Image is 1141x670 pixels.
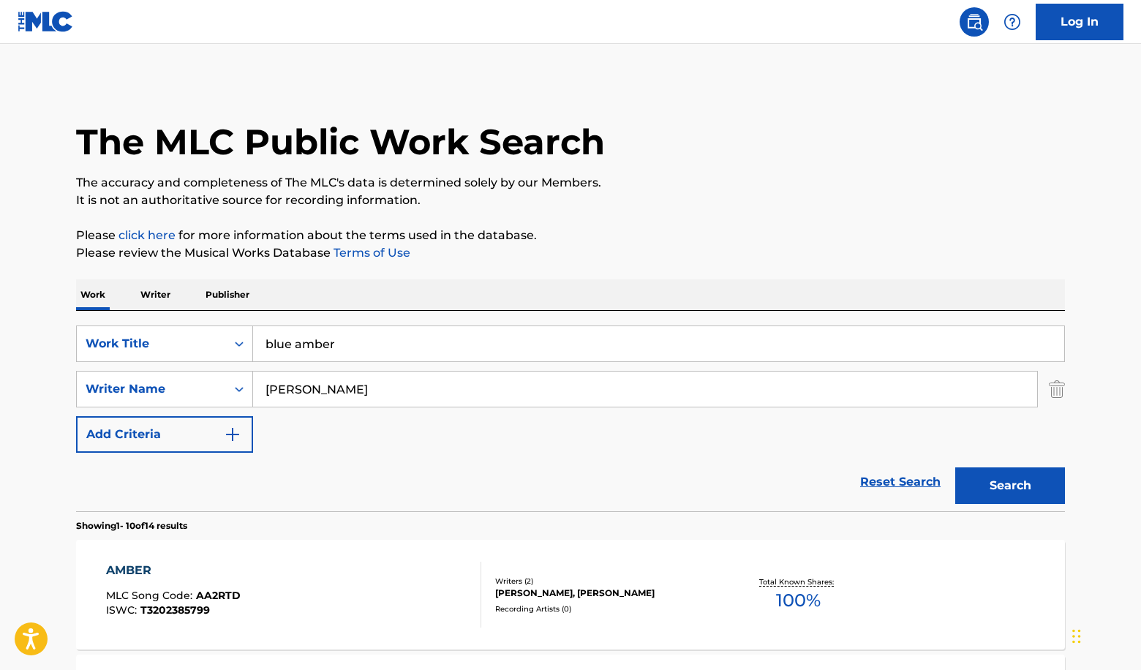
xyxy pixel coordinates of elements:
[965,13,983,31] img: search
[998,7,1027,37] div: Help
[18,11,74,32] img: MLC Logo
[76,192,1065,209] p: It is not an authoritative source for recording information.
[76,519,187,532] p: Showing 1 - 10 of 14 results
[76,279,110,310] p: Work
[76,325,1065,511] form: Search Form
[76,416,253,453] button: Add Criteria
[86,380,217,398] div: Writer Name
[118,228,176,242] a: click here
[196,589,241,602] span: AA2RTD
[76,244,1065,262] p: Please review the Musical Works Database
[1036,4,1123,40] a: Log In
[106,589,196,602] span: MLC Song Code :
[960,7,989,37] a: Public Search
[495,587,716,600] div: [PERSON_NAME], [PERSON_NAME]
[1003,13,1021,31] img: help
[140,603,210,617] span: T3202385799
[106,562,241,579] div: AMBER
[1072,614,1081,658] div: Drag
[1068,600,1141,670] iframe: Chat Widget
[136,279,175,310] p: Writer
[495,603,716,614] div: Recording Artists ( 0 )
[224,426,241,443] img: 9d2ae6d4665cec9f34b9.svg
[853,466,948,498] a: Reset Search
[76,174,1065,192] p: The accuracy and completeness of The MLC's data is determined solely by our Members.
[76,540,1065,650] a: AMBERMLC Song Code:AA2RTDISWC:T3202385799Writers (2)[PERSON_NAME], [PERSON_NAME]Recording Artists...
[955,467,1065,504] button: Search
[759,576,837,587] p: Total Known Shares:
[776,587,821,614] span: 100 %
[76,227,1065,244] p: Please for more information about the terms used in the database.
[201,279,254,310] p: Publisher
[76,120,605,164] h1: The MLC Public Work Search
[106,603,140,617] span: ISWC :
[331,246,410,260] a: Terms of Use
[1049,371,1065,407] img: Delete Criterion
[495,576,716,587] div: Writers ( 2 )
[86,335,217,353] div: Work Title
